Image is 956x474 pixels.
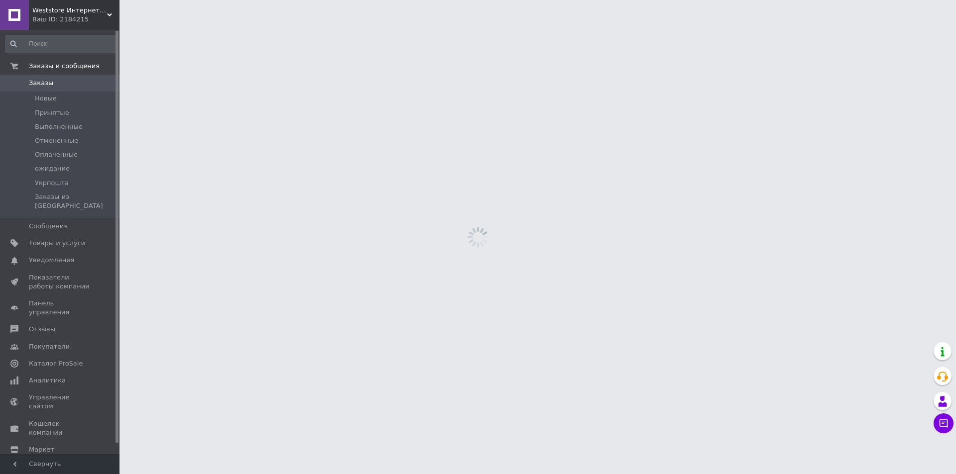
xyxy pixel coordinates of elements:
[35,136,78,145] span: Отмененные
[35,122,83,131] span: Выполненные
[29,299,92,317] span: Панель управления
[29,342,70,351] span: Покупатели
[29,376,66,385] span: Аналитика
[35,179,69,188] span: Укрпошта
[35,192,117,210] span: Заказы из [GEOGRAPHIC_DATA]
[32,6,107,15] span: Weststore Интернет магазин автозапчастей
[29,239,85,248] span: Товары и услуги
[29,222,68,231] span: Сообщения
[35,94,57,103] span: Новые
[35,108,69,117] span: Принятые
[29,256,74,265] span: Уведомления
[29,359,83,368] span: Каталог ProSale
[29,419,92,437] span: Кошелек компании
[32,15,119,24] div: Ваш ID: 2184215
[29,393,92,411] span: Управление сайтом
[5,35,118,53] input: Поиск
[29,445,54,454] span: Маркет
[35,150,78,159] span: Оплаченные
[29,62,100,71] span: Заказы и сообщения
[35,164,70,173] span: ожидание
[29,273,92,291] span: Показатели работы компании
[29,79,53,88] span: Заказы
[934,413,954,433] button: Чат с покупателем
[29,325,55,334] span: Отзывы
